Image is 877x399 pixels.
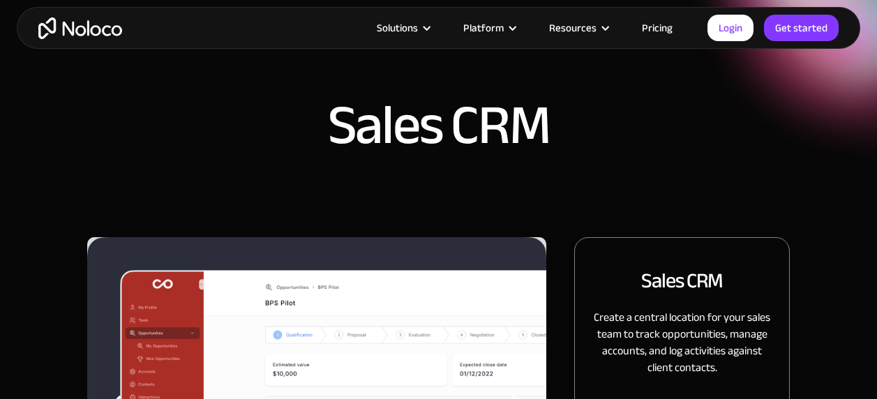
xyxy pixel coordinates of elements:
a: Pricing [624,19,690,37]
div: Resources [532,19,624,37]
a: Login [707,15,754,41]
a: Get started [764,15,839,41]
div: Platform [446,19,532,37]
div: Solutions [359,19,446,37]
h1: Sales CRM [328,98,550,153]
div: Platform [463,19,504,37]
div: Resources [549,19,597,37]
div: Solutions [377,19,418,37]
p: Create a central location for your sales team to track opportunities, manage accounts, and log ac... [592,309,772,376]
a: home [38,17,122,39]
h2: Sales CRM [641,266,724,295]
